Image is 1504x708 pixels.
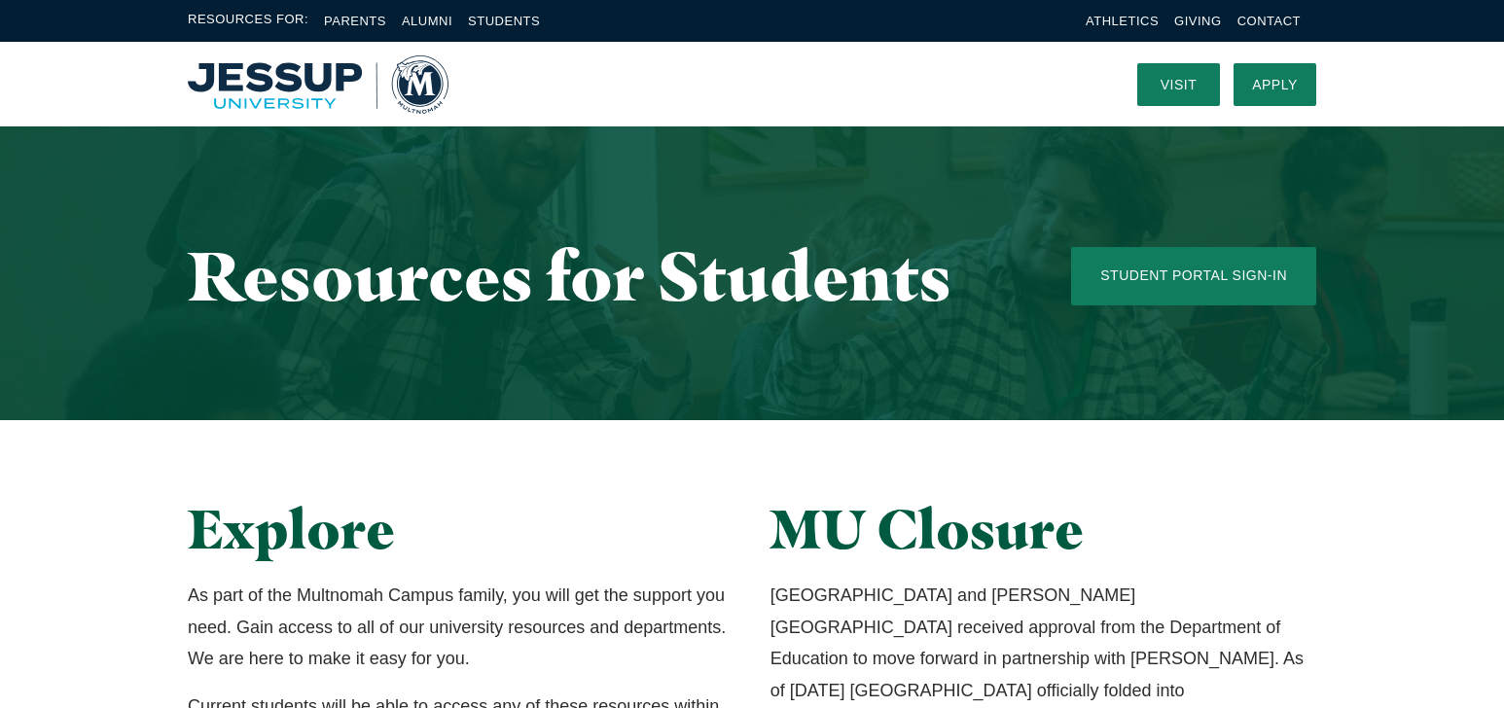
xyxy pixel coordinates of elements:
a: Parents [324,14,386,28]
a: Contact [1237,14,1301,28]
a: Alumni [402,14,452,28]
span: Resources For: [188,10,308,32]
h2: Explore [188,498,734,560]
img: Multnomah University Logo [188,55,448,114]
h1: Resources for Students [188,238,993,313]
a: Apply [1234,63,1316,106]
a: Visit [1137,63,1220,106]
a: Home [188,55,448,114]
a: Giving [1174,14,1222,28]
a: Students [468,14,540,28]
a: Student Portal Sign-In [1071,247,1316,305]
h2: MU Closure [770,498,1316,560]
p: As part of the Multnomah Campus family, you will get the support you need. Gain access to all of ... [188,580,734,674]
a: Athletics [1086,14,1159,28]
